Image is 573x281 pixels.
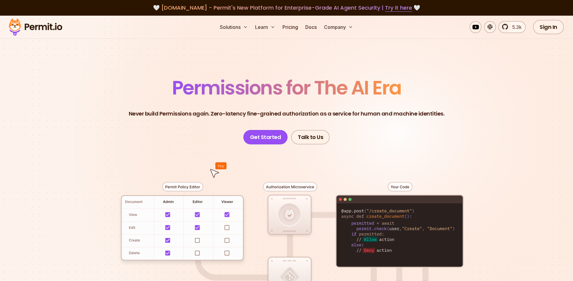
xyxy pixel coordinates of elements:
img: Permit logo [6,17,65,37]
a: Talk to Us [291,130,330,144]
button: Solutions [217,21,250,33]
a: Pricing [280,21,300,33]
div: 🤍 🤍 [14,4,559,12]
span: [DOMAIN_NAME] - Permit's New Platform for Enterprise-Grade AI Agent Security | [161,4,412,11]
p: Never build Permissions again. Zero-latency fine-grained authorization as a service for human and... [129,110,445,118]
button: Company [322,21,356,33]
a: Try it here [385,4,412,12]
a: Docs [303,21,319,33]
span: Permissions for The AI Era [172,74,401,101]
a: Get Started [243,130,288,144]
button: Learn [253,21,278,33]
span: 5.3k [509,23,522,31]
a: 5.3k [498,21,526,33]
a: Sign In [533,20,564,34]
